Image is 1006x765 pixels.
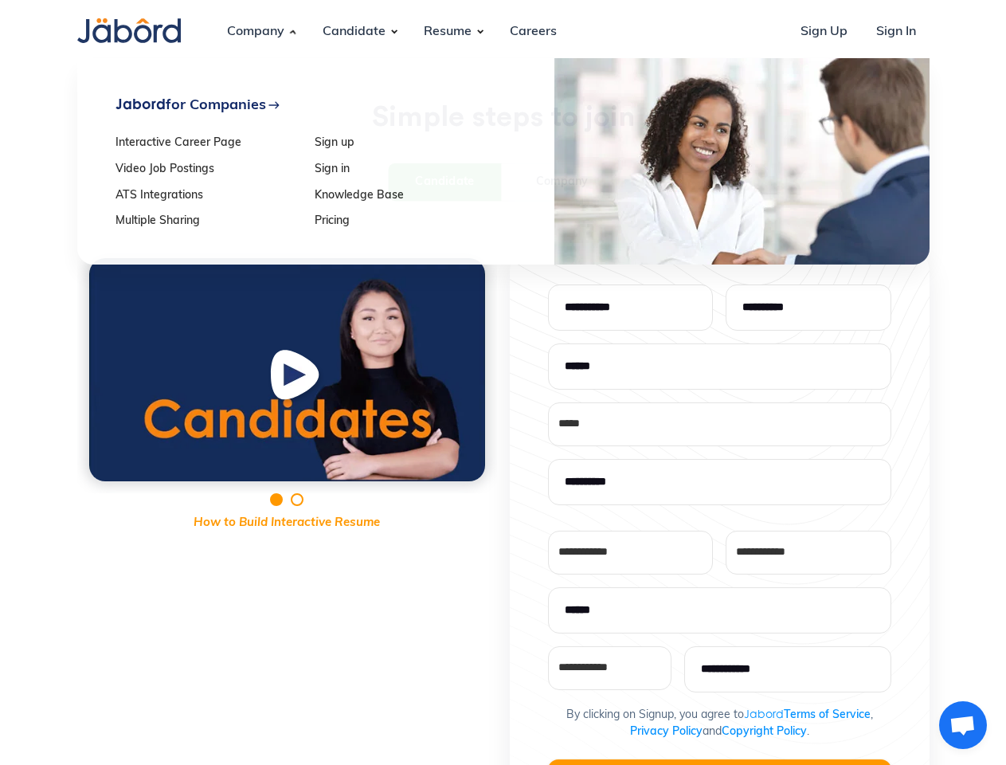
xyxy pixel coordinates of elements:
[115,96,266,113] div: for Companies
[115,163,304,177] a: Video Job Postings
[310,10,398,53] div: Candidate
[115,215,304,229] a: Multiple Sharing
[89,258,485,481] a: open lightbox
[788,10,860,53] a: Sign Up
[77,246,497,532] div: carousel
[268,98,280,111] div: east
[77,246,497,493] div: 1 of 2
[267,347,327,410] img: Play Button
[744,707,784,720] span: Jabord
[315,190,503,203] a: Knowledge Base
[115,95,166,112] span: Jabord
[77,515,497,533] p: How to Build Interactive Resume
[566,705,873,740] p: By clicking on Signup, you agree to , and .
[214,10,297,53] div: Company
[115,190,304,203] a: ATS Integrations
[411,10,484,53] div: Resume
[77,18,181,43] img: Jabord
[630,726,703,738] a: Privacy Policy
[315,215,503,229] a: Pricing
[89,258,485,481] img: Candidate Thumbnail
[939,701,987,749] a: Open chat
[115,96,503,113] a: Jabordfor Companieseast
[270,493,283,506] div: Show slide 1 of 2
[77,58,930,265] nav: Company
[291,493,303,506] div: Show slide 2 of 2
[554,58,930,265] img: Company Signup
[497,10,570,53] a: Careers
[115,137,304,151] a: Interactive Career Page
[722,726,807,738] a: Copyright Policy
[744,709,871,721] a: JabordTerms of Service
[315,163,503,177] a: Sign in
[863,10,929,53] a: Sign In
[315,137,503,151] a: Sign up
